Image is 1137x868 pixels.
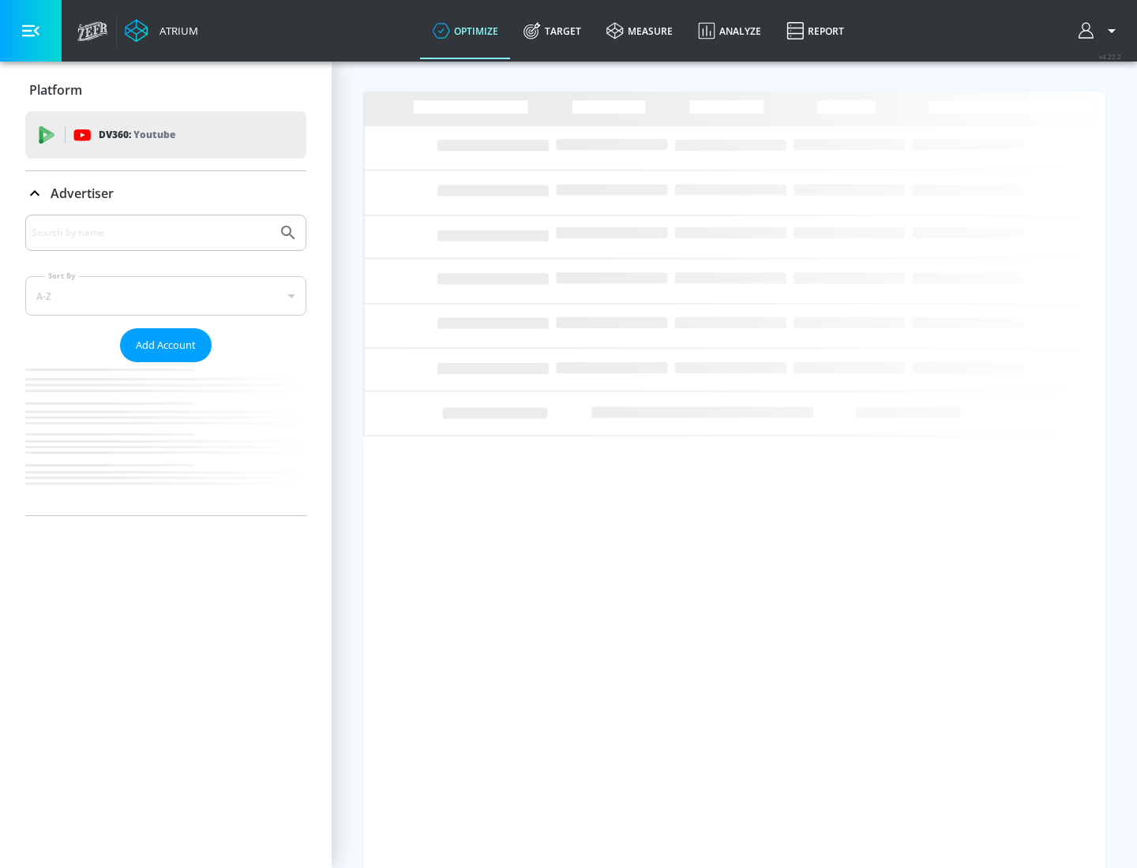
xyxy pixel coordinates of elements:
[685,2,774,59] a: Analyze
[133,126,175,143] p: Youtube
[774,2,857,59] a: Report
[25,276,306,316] div: A-Z
[25,171,306,215] div: Advertiser
[25,362,306,515] nav: list of Advertiser
[32,223,271,243] input: Search by name
[99,126,175,144] p: DV360:
[25,111,306,159] div: DV360: Youtube
[45,271,79,281] label: Sort By
[125,19,198,43] a: Atrium
[136,336,196,354] span: Add Account
[594,2,685,59] a: measure
[29,81,82,99] p: Platform
[511,2,594,59] a: Target
[51,185,114,202] p: Advertiser
[420,2,511,59] a: optimize
[120,328,212,362] button: Add Account
[153,24,198,38] div: Atrium
[1099,52,1121,61] span: v 4.22.2
[25,215,306,515] div: Advertiser
[25,68,306,112] div: Platform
